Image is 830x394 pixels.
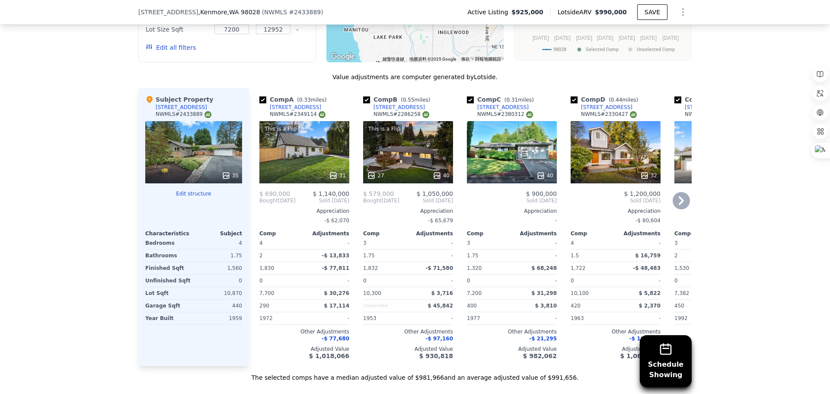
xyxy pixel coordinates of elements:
[674,312,718,324] div: 1992
[222,171,239,180] div: 35
[195,275,242,287] div: 0
[259,190,290,197] span: $ 690,000
[467,303,477,309] span: 400
[259,328,349,335] div: Other Adjustments
[145,312,192,324] div: Year Built
[611,97,622,103] span: 0.44
[296,197,349,204] span: Sold [DATE]
[640,35,657,41] text: [DATE]
[367,125,402,133] div: This is a Flip
[506,97,518,103] span: 0.31
[329,51,357,62] a: 在 Google 地圖上開啟這個區域 (開啟新視窗)
[363,95,434,104] div: Comp B
[146,23,209,35] div: Lot Size Sqft
[633,265,661,271] span: -$ 48,483
[194,230,242,237] div: Subject
[410,237,453,249] div: -
[198,8,260,16] span: , Kenmore
[571,104,632,111] a: [STREET_ADDRESS]
[416,190,453,197] span: $ 1,050,000
[428,303,453,309] span: $ 45,842
[363,208,453,215] div: Appreciation
[639,303,661,309] span: $ 2,370
[422,111,429,118] img: NWMLS Logo
[363,290,381,296] span: 10,300
[467,95,537,104] div: Comp C
[145,95,213,104] div: Subject Property
[571,197,661,204] span: Sold [DATE]
[674,230,719,237] div: Comp
[363,300,406,312] div: Unspecified
[146,43,196,52] button: Edit all filters
[306,237,349,249] div: -
[571,95,642,104] div: Comp D
[576,35,592,41] text: [DATE]
[138,366,692,382] div: The selected comps have a median adjusted value of $981,966 and an average adjusted value of $991...
[635,253,661,259] span: $ 16,759
[363,197,399,204] div: [DATE]
[605,97,642,103] span: ( miles)
[403,97,415,103] span: 0.55
[204,111,211,118] img: NWMLS Logo
[259,197,278,204] span: Bought
[313,190,349,197] span: $ 1,140,000
[674,95,741,104] div: Comp E
[294,97,330,103] span: ( miles)
[467,346,557,352] div: Adjusted Value
[138,73,692,81] div: Value adjustments are computer generated by Lotside .
[264,9,287,16] span: NWMLS
[617,237,661,249] div: -
[571,312,614,324] div: 1963
[363,312,406,324] div: 1953
[322,253,349,259] span: -$ 13,833
[685,111,741,118] div: NWMLS # 2384292
[514,250,557,262] div: -
[329,171,346,180] div: 31
[581,111,637,118] div: NWMLS # 2330427
[571,265,585,271] span: 1,722
[259,346,349,352] div: Adjusted Value
[571,346,661,352] div: Adjusted Value
[617,312,661,324] div: -
[433,171,450,180] div: 40
[529,336,557,342] span: -$ 21,295
[595,9,627,16] span: $990,000
[145,275,192,287] div: Unfinished Sqft
[324,303,349,309] span: $ 17,114
[304,230,349,237] div: Adjustments
[195,262,242,274] div: 1,560
[620,352,661,359] span: $ 1,067,733
[145,230,194,237] div: Characteristics
[640,335,692,387] button: ScheduleShowing
[571,290,589,296] span: 10,100
[425,265,453,271] span: -$ 71,580
[425,336,453,342] span: -$ 97,160
[553,47,566,52] text: 98028
[363,197,382,204] span: Bought
[373,104,425,111] div: [STREET_ADDRESS]
[263,125,298,133] div: This is a Flip
[399,197,453,204] span: Sold [DATE]
[531,265,557,271] span: $ 68,248
[195,237,242,249] div: 4
[674,290,689,296] span: 7,382
[367,171,384,180] div: 27
[397,97,434,103] span: ( miles)
[270,111,326,118] div: NWMLS # 2349114
[322,336,349,342] span: -$ 77,680
[309,352,349,359] span: $ 1,018,066
[195,287,242,299] div: 10,870
[373,111,429,118] div: NWMLS # 2286258
[227,9,260,16] span: , WA 98028
[467,312,510,324] div: 1977
[523,352,557,359] span: $ 982,062
[289,9,321,16] span: # 2433889
[419,352,453,359] span: $ 930,818
[637,47,675,52] text: Unselected Comp
[674,3,692,21] button: Show Options
[262,8,323,16] div: ( )
[533,35,549,41] text: [DATE]
[674,278,678,284] span: 0
[363,190,394,197] span: $ 579,000
[461,57,470,61] a: 條款 (在新分頁中開啟)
